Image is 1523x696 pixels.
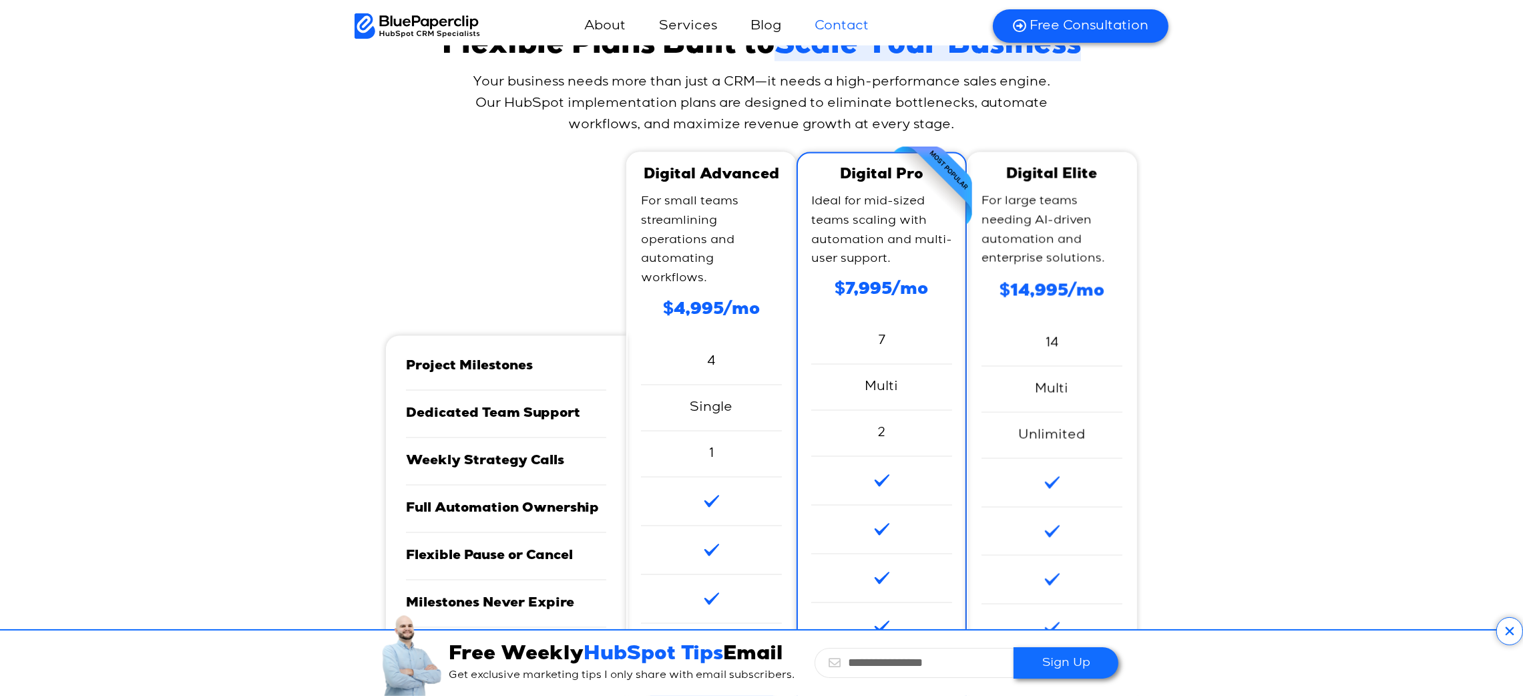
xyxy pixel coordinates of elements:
[449,670,795,681] span: Get exclusive marketing tips I only share with email subscribers.
[571,10,639,42] a: About
[737,10,795,42] a: Blog
[406,549,606,565] h4: Flexible Pause or Cancel
[982,192,1122,269] p: For large teams needing AI-driven automation and enterprise solutions.
[584,645,723,665] span: HubSpot Tips
[449,643,801,667] h3: Free Weekly Email
[406,407,606,423] h4: Dedicated Team Support
[811,427,952,440] div: 2
[1014,647,1118,679] button: Sign Up
[982,428,1122,442] div: Unlimited
[641,401,782,415] div: Single
[811,281,952,301] h4: $7,995/mo
[406,359,606,375] h4: Project Milestones
[811,381,952,394] div: Multi
[406,502,606,518] h4: Full Automation Ownership
[1042,655,1090,671] span: Sign Up
[811,192,952,269] p: Ideal for mid-sized teams scaling with automation and multi-user support.
[811,335,952,348] div: 7
[406,454,606,470] h4: Weekly Strategy Calls
[641,448,782,461] div: 1
[982,167,1122,184] h4: Digital Elite
[381,614,442,696] img: Is your CRM holding you back (2)
[641,301,782,322] h4: $4,995/mo
[646,10,730,42] a: Services
[982,282,1122,303] h4: $14,995/mo
[775,32,1081,61] span: Scale Your Business
[641,355,782,369] div: 4
[428,29,1096,65] h2: Flexible Plans Built to
[982,336,1122,349] div: 14
[1030,17,1148,35] span: Free Consultation
[811,167,952,184] h4: Digital Pro
[355,13,481,39] img: BluePaperClip Logo black
[801,10,882,42] a: Contact
[993,9,1168,43] a: Free Consultation
[982,382,1122,395] div: Multi
[406,596,606,613] h4: Milestones Never Expire
[461,71,1062,136] p: Your business needs more than just a CRM—it needs a high-performance sales engine. Our HubSpot im...
[641,167,782,184] h4: Digital Advanced
[641,192,782,288] p: For small teams streamlining operations and automating workflows.
[480,10,976,42] nav: Menu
